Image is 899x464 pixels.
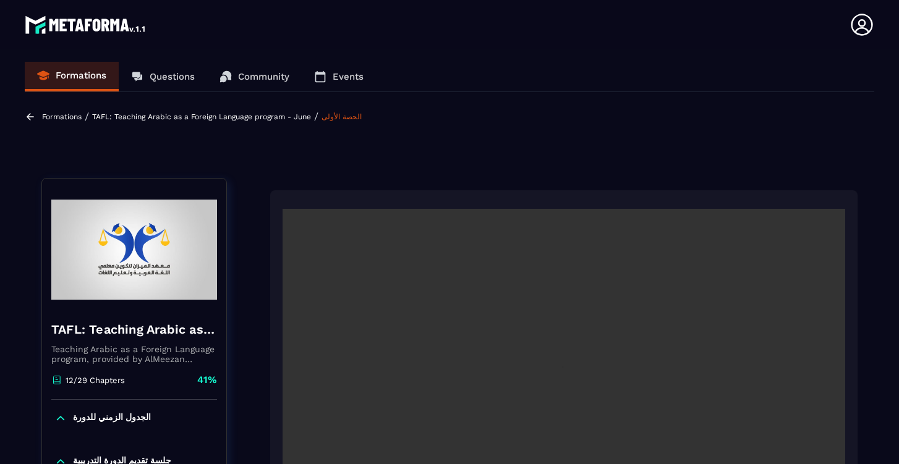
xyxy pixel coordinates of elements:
[238,71,289,82] p: Community
[51,321,217,338] h4: TAFL: Teaching Arabic as a Foreign Language program - June
[322,112,362,121] a: الحصة الأولى
[51,344,217,364] p: Teaching Arabic as a Foreign Language program, provided by AlMeezan Academy in the [GEOGRAPHIC_DATA]
[314,111,318,122] span: /
[150,71,195,82] p: Questions
[42,112,82,121] a: Formations
[302,62,376,91] a: Events
[85,111,89,122] span: /
[92,112,311,121] a: TAFL: Teaching Arabic as a Foreign Language program - June
[207,62,302,91] a: Community
[25,62,119,91] a: Formations
[73,412,151,424] p: الجدول الزمني للدورة
[119,62,207,91] a: Questions
[51,188,217,311] img: banner
[56,70,106,81] p: Formations
[333,71,364,82] p: Events
[66,376,125,385] p: 12/29 Chapters
[197,373,217,387] p: 41%
[25,12,147,37] img: logo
